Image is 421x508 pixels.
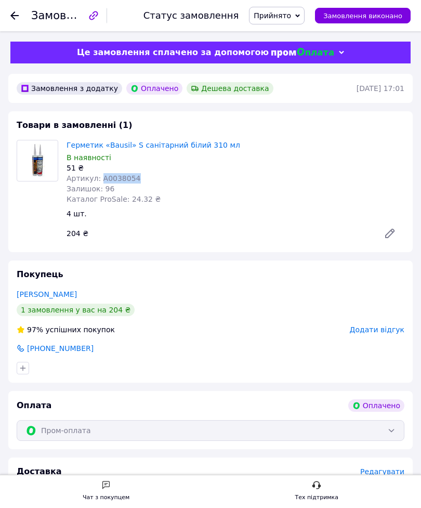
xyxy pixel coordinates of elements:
div: 1 замовлення у вас на 204 ₴ [17,304,135,316]
span: Оплата [17,400,51,410]
span: Додати відгук [350,325,404,334]
div: успішних покупок [17,324,115,335]
span: 97% [27,325,43,334]
a: Редагувати [375,223,404,244]
span: Прийнято [254,11,291,20]
div: Замовлення з додатку [17,82,122,95]
div: Статус замовлення [143,10,239,21]
a: [PHONE_NUMBER] [16,343,95,354]
span: Редагувати [360,467,404,476]
span: Замовлення виконано [323,12,402,20]
a: [PERSON_NAME] [17,290,77,298]
img: Герметик «Bausil» S санітарний білий 310 мл [24,140,50,181]
span: Це замовлення сплачено за допомогою [77,47,269,57]
div: 4 шт. [62,206,409,221]
div: Чат з покупцем [83,492,129,503]
span: Доставка [17,466,62,476]
span: Замовлення [31,9,101,22]
button: Замовлення виконано [315,8,411,23]
span: [PHONE_NUMBER] [26,343,95,354]
div: Оплачено [348,399,404,412]
span: Покупець [17,269,63,279]
img: evopay logo [271,48,334,58]
span: Залишок: 96 [67,185,114,193]
div: Повернутися назад [10,10,19,21]
span: Товари в замовленні (1) [17,120,133,130]
a: Герметик «Bausil» S санітарний білий 310 мл [67,141,240,149]
span: Артикул: А0038054 [67,174,141,183]
span: Каталог ProSale: 24.32 ₴ [67,195,161,203]
span: В наявності [67,153,111,162]
div: Дешева доставка [187,82,273,95]
div: Тех підтримка [295,492,338,503]
time: [DATE] 17:01 [357,84,404,93]
div: 51 ₴ [67,163,404,173]
div: 204 ₴ [62,226,371,241]
div: Оплачено [126,82,182,95]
